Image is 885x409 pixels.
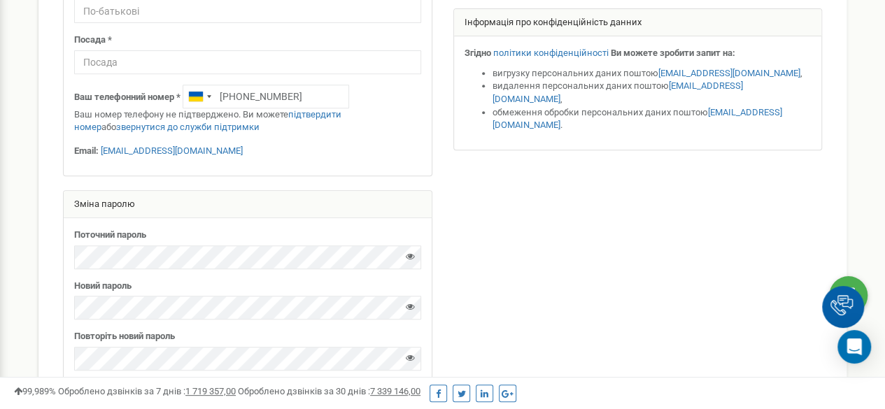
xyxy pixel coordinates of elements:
[370,386,420,396] u: 7 339 146,00
[185,386,236,396] u: 1 719 357,00
[58,386,236,396] span: Оброблено дзвінків за 7 днів :
[74,50,421,74] input: Посада
[101,145,243,156] a: [EMAIL_ADDRESS][DOMAIN_NAME]
[465,48,491,58] strong: Згідно
[64,191,432,219] div: Зміна паролю
[183,85,349,108] input: +1-800-555-55-55
[74,330,175,343] label: Повторіть новий пароль
[837,330,871,364] div: Open Intercom Messenger
[74,91,180,104] label: Ваш телефонний номер *
[74,34,112,47] label: Посада *
[74,280,132,293] label: Новий пароль
[493,106,812,132] li: обмеження обробки персональних даних поштою .
[74,145,99,156] strong: Email:
[183,85,215,108] div: Telephone country code
[454,9,822,37] div: Інформація про конфіденційність данних
[493,67,812,80] li: вигрузку персональних даних поштою ,
[658,68,800,78] a: [EMAIL_ADDRESS][DOMAIN_NAME]
[493,80,812,106] li: видалення персональних даних поштою ,
[611,48,735,58] strong: Ви можете зробити запит на:
[74,229,146,242] label: Поточний пароль
[116,122,260,132] a: звернутися до служби підтримки
[493,48,609,58] a: політики конфіденційності
[493,80,743,104] a: [EMAIL_ADDRESS][DOMAIN_NAME]
[238,386,420,396] span: Оброблено дзвінків за 30 днів :
[14,386,56,396] span: 99,989%
[74,108,421,134] p: Ваш номер телефону не підтверджено. Ви можете або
